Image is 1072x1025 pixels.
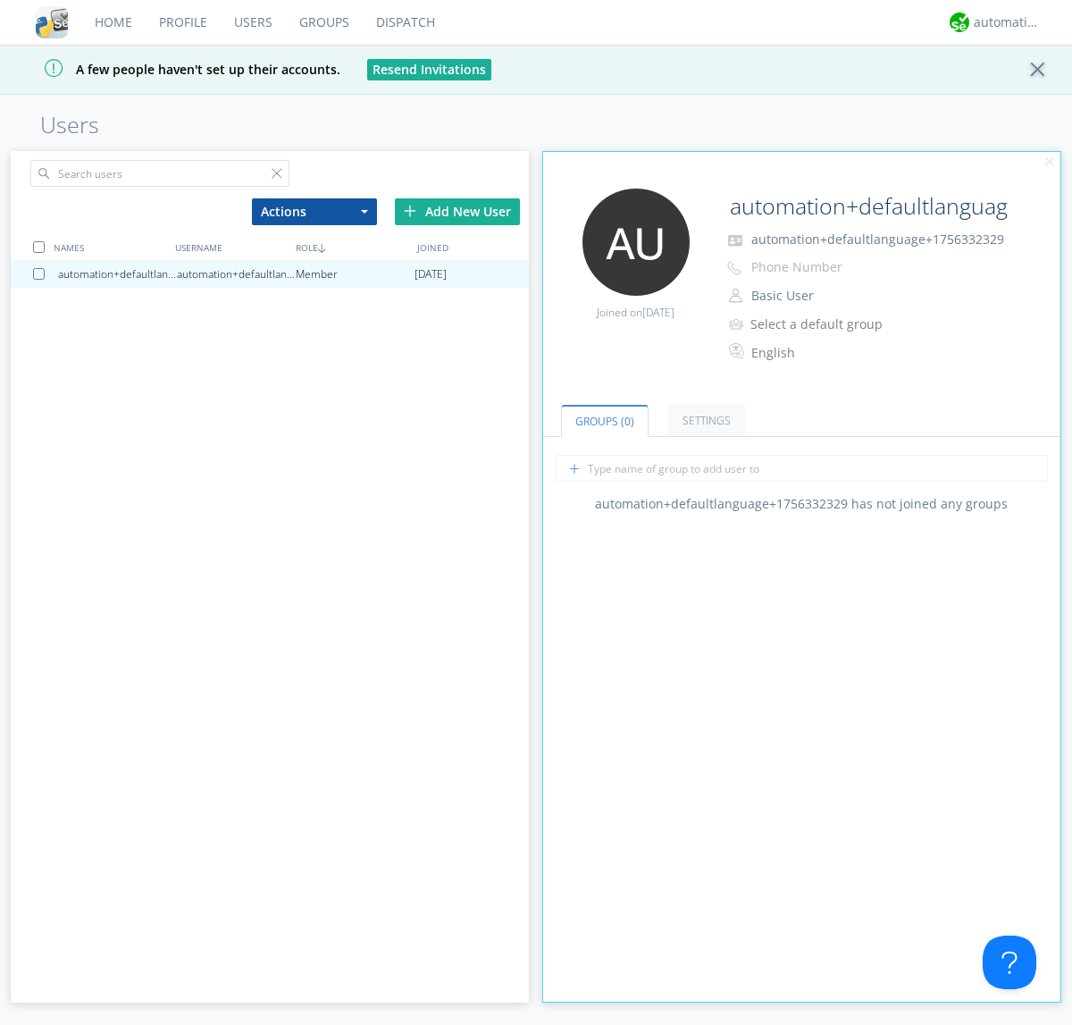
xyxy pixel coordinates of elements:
button: Basic User [745,283,924,308]
img: plus.svg [404,205,416,217]
div: USERNAME [171,234,291,260]
div: NAMES [49,234,170,260]
div: Select a default group [750,315,900,333]
input: Name [723,189,1011,224]
div: English [751,344,900,362]
span: automation+defaultlanguage+1756332329 [751,231,1004,248]
img: d2d01cd9b4174d08988066c6d424eccd [950,13,969,32]
img: phone-outline.svg [727,261,741,275]
img: icon-alert-users-thin-outline.svg [729,312,746,336]
div: Add New User [395,198,520,225]
input: Type name of group to add user to [556,455,1048,482]
img: cddb5a64eb264b2086981ab96f4c1ba7 [36,6,68,38]
div: ROLE [291,234,412,260]
iframe: Toggle Customer Support [983,936,1036,989]
a: Settings [668,405,745,436]
div: automation+defaultlanguage+1756332329 [177,261,296,288]
div: JOINED [413,234,533,260]
div: Member [296,261,415,288]
div: automation+defaultlanguage+1756332329 has not joined any groups [543,495,1061,513]
div: automation+atlas [974,13,1041,31]
span: [DATE] [415,261,447,288]
span: A few people haven't set up their accounts. [13,61,340,78]
img: person-outline.svg [729,289,742,303]
button: Actions [252,198,377,225]
button: Resend Invitations [367,59,491,80]
a: automation+defaultlanguage+1756332329automation+defaultlanguage+1756332329Member[DATE] [11,261,529,288]
div: automation+defaultlanguage+1756332329 [58,261,177,288]
input: Search users [30,160,289,187]
span: [DATE] [642,305,674,320]
img: cancel.svg [1043,156,1056,169]
span: Joined on [597,305,674,320]
img: 373638.png [582,189,690,296]
a: Groups (0) [561,405,649,437]
img: In groups with Translation enabled, this user's messages will be automatically translated to and ... [729,340,747,362]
